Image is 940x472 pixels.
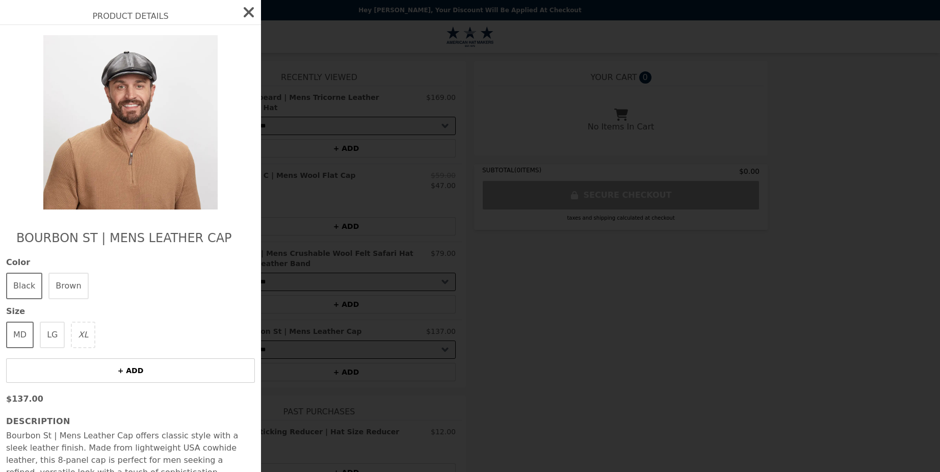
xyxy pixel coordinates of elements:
img: Black / MD [37,35,224,209]
p: $137.00 [6,393,255,405]
span: Size [6,305,255,318]
button: LG [40,322,65,348]
button: Brown [48,273,88,299]
h3: Description [6,415,255,428]
button: Black [6,273,42,299]
span: Color [6,256,255,269]
h2: Bourbon St | Mens Leather Cap [16,230,245,246]
button: + ADD [6,358,255,383]
button: MD [6,322,34,348]
button: XL [71,322,95,348]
